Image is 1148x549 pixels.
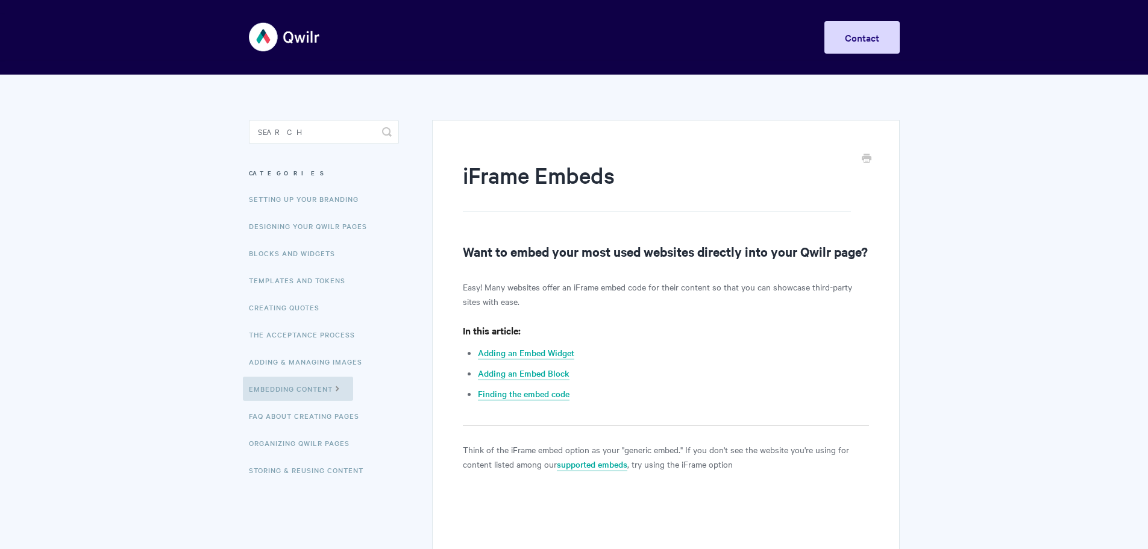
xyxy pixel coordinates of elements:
[463,324,521,337] strong: In this article:
[463,242,868,261] h2: Want to embed your most used websites directly into your Qwilr page?
[249,458,372,482] a: Storing & Reusing Content
[249,162,399,184] h3: Categories
[557,458,627,471] a: supported embeds
[862,152,871,166] a: Print this Article
[243,377,353,401] a: Embedding Content
[463,160,850,212] h1: iFrame Embeds
[478,387,569,401] a: Finding the embed code
[249,14,321,60] img: Qwilr Help Center
[249,322,364,347] a: The Acceptance Process
[249,241,344,265] a: Blocks and Widgets
[249,350,371,374] a: Adding & Managing Images
[249,187,368,211] a: Setting up your Branding
[478,367,569,380] a: Adding an Embed Block
[249,431,359,455] a: Organizing Qwilr Pages
[249,214,376,238] a: Designing Your Qwilr Pages
[249,120,399,144] input: Search
[463,280,868,309] p: Easy! Many websites offer an iFrame embed code for their content so that you can showcase third-p...
[249,295,328,319] a: Creating Quotes
[463,442,868,471] p: Think of the iFrame embed option as your "generic embed." If you don't see the website you're usi...
[478,347,574,360] a: Adding an Embed Widget
[249,404,368,428] a: FAQ About Creating Pages
[249,268,354,292] a: Templates and Tokens
[824,21,900,54] a: Contact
